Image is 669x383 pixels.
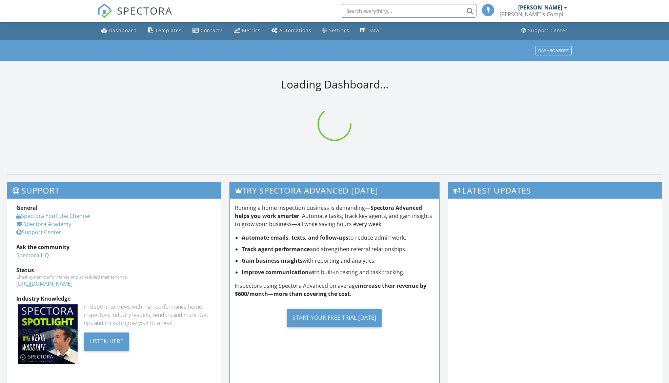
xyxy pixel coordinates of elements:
a: Templates [145,24,184,37]
a: Metrics [231,24,263,37]
li: to reduce admin work. [242,234,434,242]
div: [PERSON_NAME] [518,4,562,11]
div: Metrics [242,27,261,34]
button: Dashboards [535,46,572,55]
div: Settings [329,27,349,34]
img: Spectoraspolightmain [18,304,78,364]
div: Check system performance and scheduled maintenance. [16,274,212,280]
strong: Spectora Advanced helps you work smarter [235,204,422,220]
li: with reporting and analytics. [242,257,434,265]
div: Support Center [528,27,568,34]
div: Tom’s Complete Construction [500,11,567,18]
div: Ask the community [16,243,212,251]
div: In-depth interviews with high-performance home inspectors, industry leaders, vendors and more. Ge... [84,303,211,327]
a: Data [358,24,382,37]
input: Search everything... [341,4,477,18]
div: Industry Knowledge [16,295,212,303]
div: Automations [279,27,311,34]
li: with built-in texting and task tracking. [242,268,434,276]
strong: Gain business insights [242,257,303,264]
li: and strengthen referral relationships. [242,245,434,253]
h3: Latest Updates [448,182,662,199]
a: Support Center [519,24,570,37]
p: Running a home inspection business is demanding— . Automate tasks, track key agents, and gain ins... [235,204,434,228]
div: Status [16,266,212,274]
strong: General [16,204,38,211]
div: Dashboard [109,27,137,34]
div: Data [367,27,379,34]
a: SPECTORA [97,9,173,23]
div: Listen Here [84,332,129,351]
a: Contacts [190,24,226,37]
h3: Support [7,182,221,199]
a: [URL][DOMAIN_NAME] [16,280,73,287]
strong: Improve communication [242,268,309,276]
a: Listen Here [84,337,129,345]
div: Contacts [201,27,223,34]
strong: Track agent performance [242,245,310,253]
a: Spectora Academy [16,220,71,228]
a: Spectora YouTube Channel [16,212,90,220]
strong: Automate emails, texts, and follow-ups [242,234,348,241]
strong: increase their revenue by $600/month—more than covering the cost [235,282,426,298]
a: Settings [320,24,352,37]
p: Inspectors using Spectora Advanced on average . [235,282,434,298]
img: The Best Home Inspection Software - Spectora [97,3,112,18]
a: Support Center [16,228,61,236]
div: Dashboards [538,48,569,53]
div: Templates [155,27,182,34]
a: Spectora HQ [16,251,49,259]
a: Dashboard [99,24,140,37]
a: Start Your Free Trial [DATE] [235,303,434,332]
h3: Try spectora advanced [DATE] [230,182,440,199]
a: Automations (Basic) [269,24,314,37]
span: SPECTORA [117,3,173,18]
div: Start Your Free Trial [DATE] [287,309,382,327]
